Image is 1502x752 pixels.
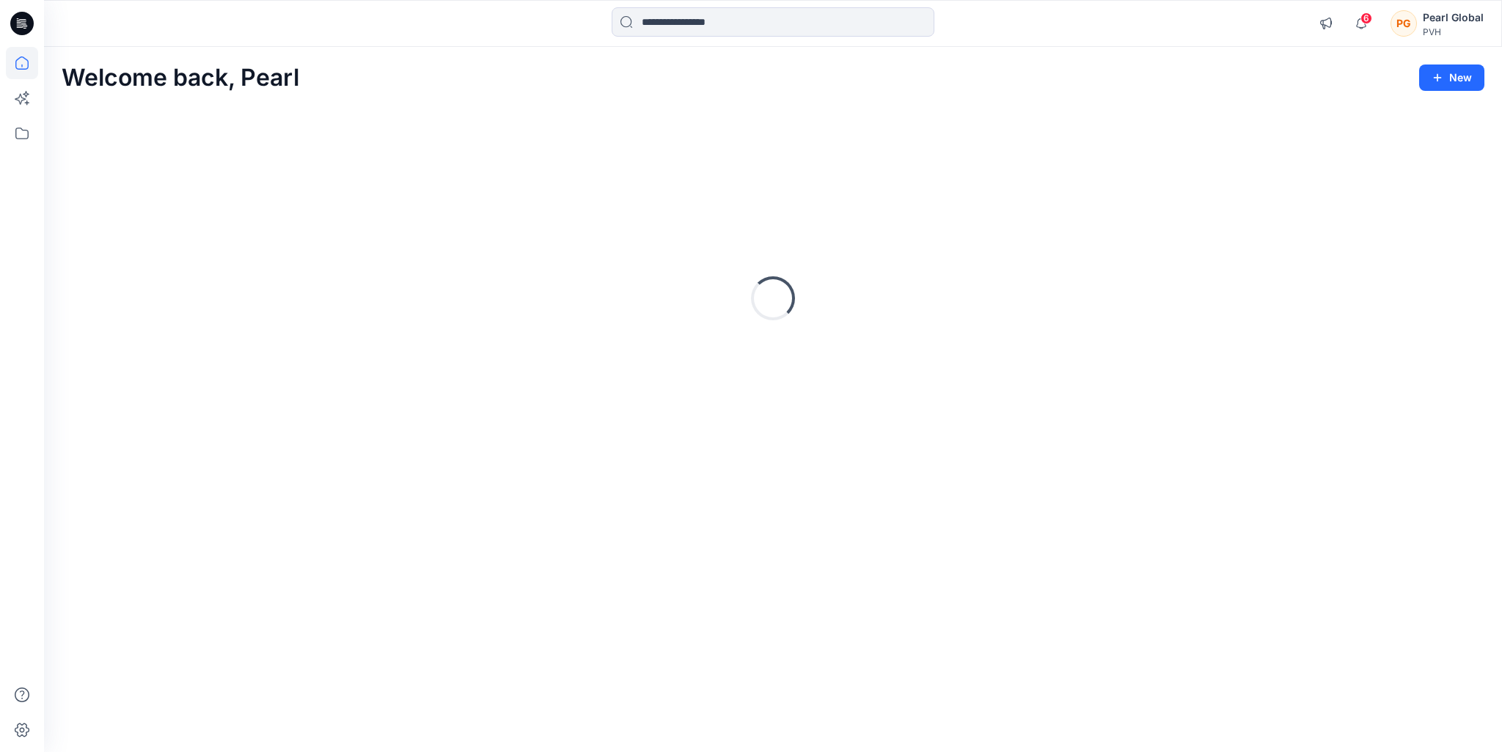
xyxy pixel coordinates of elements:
h2: Welcome back, Pearl [62,64,299,92]
div: PVH [1423,26,1484,37]
span: 6 [1360,12,1372,24]
div: PG [1391,10,1417,37]
div: Pearl Global [1423,9,1484,26]
button: New [1419,64,1484,91]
